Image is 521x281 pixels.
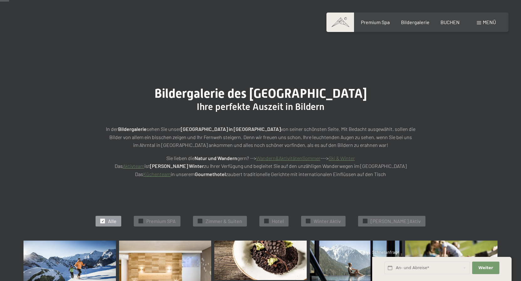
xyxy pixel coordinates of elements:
span: Schnellanfrage [372,250,399,255]
a: Ski & Winter [329,155,355,161]
span: ✓ [102,219,104,223]
strong: Gourmethotel [195,171,226,177]
button: Weiter [472,262,499,274]
span: Alle [108,218,117,225]
img: Bildergalerie [214,241,307,280]
p: Sie lieben die gern? --> ---> Das ist zu Ihrer Verfügung und begleitet Sie auf den unzähligen Wan... [104,154,417,178]
span: Menü [483,19,496,25]
a: Premium Spa [361,19,390,25]
span: ✓ [307,219,310,223]
span: ✓ [140,219,142,223]
span: Hotel [272,218,284,225]
span: Bildergalerie des [GEOGRAPHIC_DATA] [154,86,367,101]
span: Winter Aktiv [314,218,341,225]
span: ✓ [265,219,268,223]
span: ✓ [364,219,367,223]
span: Zimmer & Suiten [206,218,242,225]
strong: [GEOGRAPHIC_DATA] in [GEOGRAPHIC_DATA] [181,126,281,132]
p: In der sehen Sie unser von seiner schönsten Seite. Mit Bedacht ausgewählt, sollen die Bilder von ... [104,125,417,149]
span: Weiter [478,265,493,271]
a: Aktivteam [123,163,144,169]
a: BUCHEN [440,19,460,25]
span: [PERSON_NAME] Aktiv [371,218,421,225]
strong: Bildergalerie [118,126,147,132]
span: Premium SPA [146,218,176,225]
a: Bildergalerie [401,19,430,25]
strong: Natur und Wandern [195,155,237,161]
span: Ihre perfekte Auszeit in Bildern [197,101,324,112]
a: Küchenteam [143,171,171,177]
a: Wandern&AktivitätenSommer [256,155,320,161]
span: ✓ [199,219,201,223]
strong: [PERSON_NAME] Winter [150,163,204,169]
